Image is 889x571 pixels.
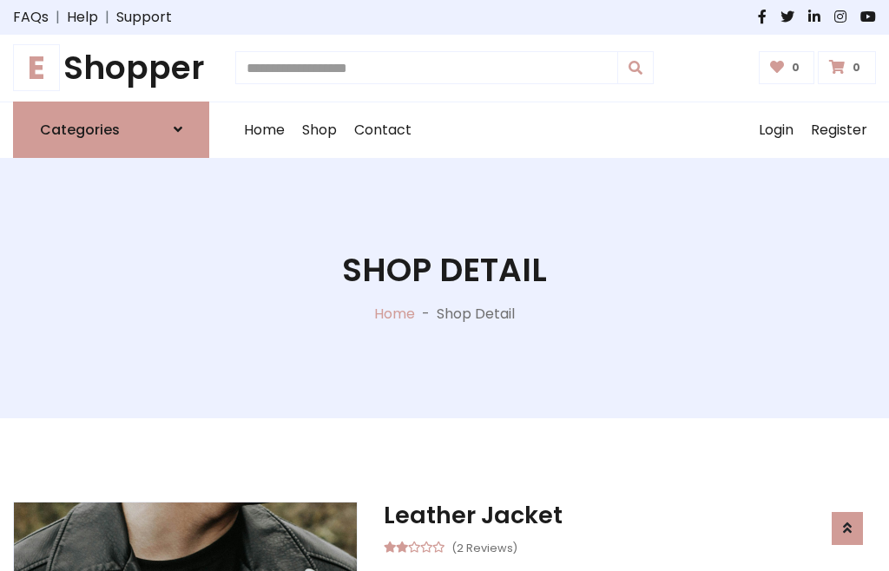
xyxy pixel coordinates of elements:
a: Support [116,7,172,28]
span: 0 [848,60,865,75]
a: Contact [346,102,420,158]
span: | [49,7,67,28]
a: FAQs [13,7,49,28]
a: Home [374,304,415,324]
small: (2 Reviews) [451,536,517,557]
p: - [415,304,437,325]
a: Categories [13,102,209,158]
a: EShopper [13,49,209,88]
p: Shop Detail [437,304,515,325]
a: Register [802,102,876,158]
h1: Shop Detail [342,251,547,290]
h6: Categories [40,121,120,138]
a: Login [750,102,802,158]
a: 0 [759,51,815,84]
span: | [98,7,116,28]
a: Shop [293,102,346,158]
span: E [13,44,60,91]
a: 0 [818,51,876,84]
h3: Leather Jacket [384,502,876,529]
a: Help [67,7,98,28]
a: Home [235,102,293,158]
span: 0 [787,60,804,75]
h1: Shopper [13,49,209,88]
